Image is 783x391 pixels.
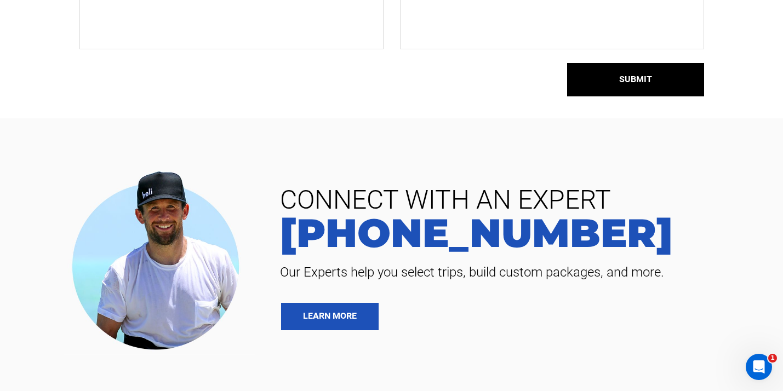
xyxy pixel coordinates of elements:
[567,63,704,96] button: SUBMIT
[746,354,772,380] iframe: Intercom live chat
[272,187,767,213] span: CONNECT WITH AN EXPERT
[768,354,777,363] span: 1
[64,162,255,355] img: contact our team
[281,303,379,330] a: LEARN MORE
[272,213,767,252] a: [PHONE_NUMBER]
[272,263,767,281] span: Our Experts help you select trips, build custom packages, and more.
